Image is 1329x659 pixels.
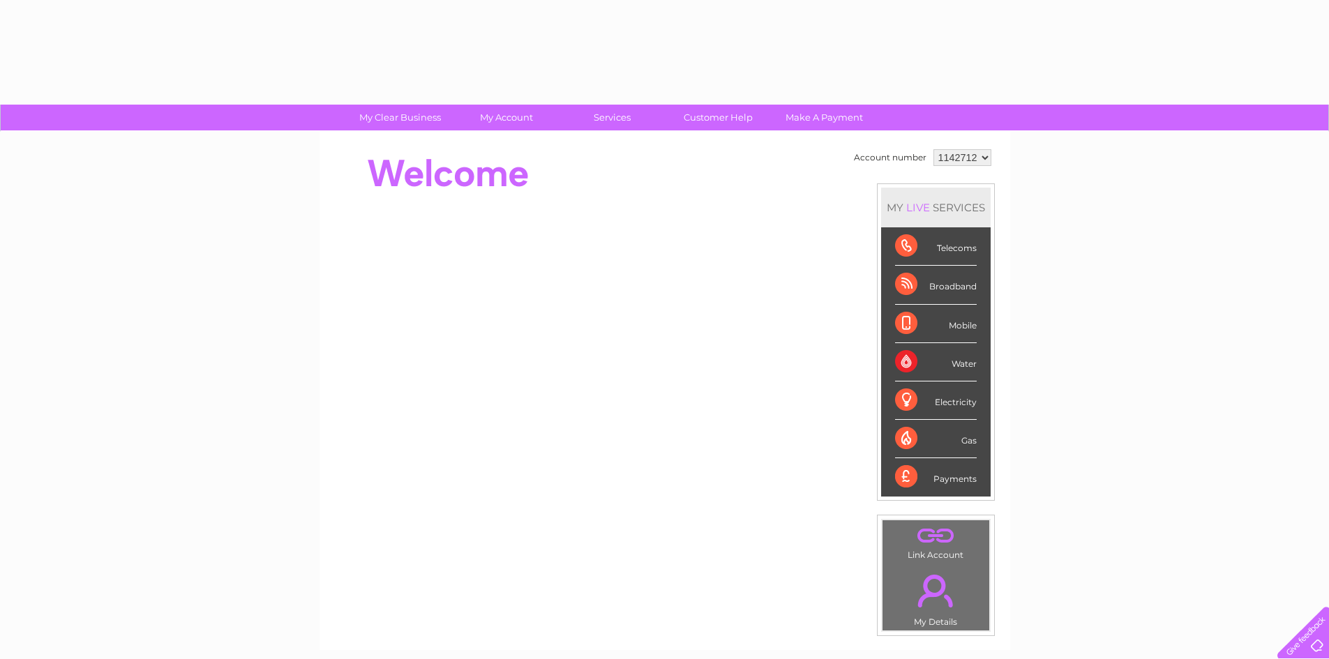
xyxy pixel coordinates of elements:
[903,201,933,214] div: LIVE
[449,105,564,130] a: My Account
[886,524,986,548] a: .
[882,520,990,563] td: Link Account
[343,105,458,130] a: My Clear Business
[882,563,990,631] td: My Details
[661,105,776,130] a: Customer Help
[895,343,977,381] div: Water
[895,458,977,496] div: Payments
[850,146,930,169] td: Account number
[881,188,991,227] div: MY SERVICES
[555,105,670,130] a: Services
[895,381,977,420] div: Electricity
[895,305,977,343] div: Mobile
[895,227,977,266] div: Telecoms
[767,105,882,130] a: Make A Payment
[895,266,977,304] div: Broadband
[886,566,986,615] a: .
[895,420,977,458] div: Gas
